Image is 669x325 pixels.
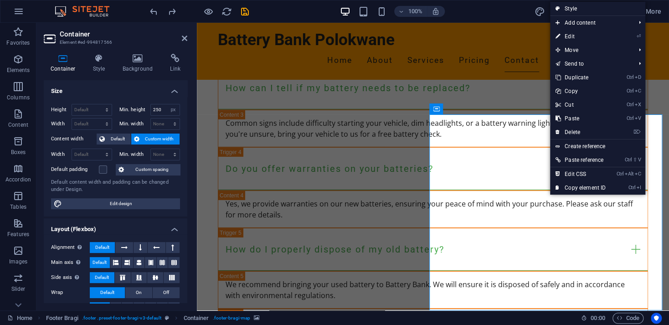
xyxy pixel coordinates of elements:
a: CtrlXCut [550,98,611,112]
span: More [633,7,661,16]
span: Custom width [142,134,177,144]
a: Create reference [550,139,645,153]
a: CtrlVPaste [550,112,611,125]
div: Default content width and padding can be changed under Design. [51,179,180,194]
span: Default [95,242,109,253]
span: Click to select. Double-click to edit [184,313,209,324]
a: Send to [550,57,632,71]
i: Alt [624,171,633,177]
i: ⇧ [633,157,637,163]
span: Default [95,272,109,283]
p: Elements [7,67,30,74]
label: Width [51,152,72,157]
p: Features [7,231,29,238]
span: On [136,287,142,298]
i: C [634,88,641,94]
a: ⏎Edit [550,30,611,43]
button: reload [221,6,232,17]
img: Editor Logo [52,6,121,17]
button: redo [166,6,177,17]
i: Ctrl [625,157,632,163]
button: Edit design [51,198,180,209]
i: Ctrl [626,74,633,80]
label: Fill [51,302,90,313]
a: CtrlCCopy [550,84,611,98]
i: I [636,185,641,191]
h4: Style [86,54,116,73]
i: Ctrl [626,115,633,121]
h6: 100% [408,6,422,17]
a: Style [550,2,645,15]
label: Main axis [51,257,90,268]
span: Move [550,43,632,57]
span: Default [93,257,107,268]
i: Ctrl [628,185,635,191]
label: Side axis [51,272,90,283]
i: This element contains a background [254,315,259,320]
h4: Container [44,54,86,73]
a: ⌦Delete [550,125,611,139]
label: Default padding [51,164,99,175]
button: save [239,6,250,17]
i: D [634,74,641,80]
i: Ctrl [626,102,633,108]
button: Default [90,272,114,283]
button: undo [148,6,159,17]
a: CtrlICopy element ID [550,181,611,195]
i: Ctrl [626,88,633,94]
label: Alignment [51,242,90,253]
span: . footer-bragi-map [212,313,250,324]
span: 00 00 [591,313,605,324]
p: Content [8,121,28,129]
span: Default [108,134,128,144]
i: Design (Ctrl+Alt+Y) [534,6,545,17]
a: CtrlDDuplicate [550,71,611,84]
span: Add content [550,16,632,30]
i: V [638,157,641,163]
i: Save (Ctrl+S) [240,6,250,17]
button: Off [153,287,180,298]
label: Content width [51,134,97,144]
i: This element is a customizable preset [165,315,169,320]
span: Code [617,313,639,324]
a: CtrlAltCEdit CSS [550,167,611,181]
p: Images [9,258,28,265]
button: design [534,6,545,17]
i: Redo: Cut (Ctrl+Y, ⌘+Y) [167,6,177,17]
h6: Session time [581,313,605,324]
button: 100% [394,6,427,17]
span: : [597,315,598,321]
a: Ctrl⇧VPaste reference [550,153,611,167]
label: Min. height [119,107,150,112]
label: Min. width [119,121,150,126]
button: Default [90,302,110,313]
p: Boxes [11,149,26,156]
h4: Size [44,80,187,97]
nav: breadcrumb [46,313,260,324]
button: Custom width [131,134,180,144]
button: Default [97,134,131,144]
span: . footer .preset-footer-bragi-v3-default [82,313,162,324]
button: More [629,4,665,19]
label: Height [51,107,72,112]
a: Click to cancel selection. Double-click to open Pages [7,313,32,324]
h4: Link [163,54,187,73]
button: Code [612,313,643,324]
h4: Background [116,54,164,73]
i: ⏎ [637,33,641,39]
button: Custom spacing [116,164,180,175]
p: Favorites [6,39,30,46]
p: Columns [7,94,30,101]
i: Ctrl [617,171,624,177]
button: Default [90,287,125,298]
button: Click here to leave preview mode and continue editing [203,6,214,17]
label: Wrap [51,287,90,298]
span: Edit design [65,198,177,209]
span: Custom spacing [127,164,177,175]
i: C [634,171,641,177]
i: Reload page [221,6,232,17]
label: Width [51,121,72,126]
span: Default [100,287,114,298]
p: Slider [11,285,26,293]
span: Default [93,302,107,313]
